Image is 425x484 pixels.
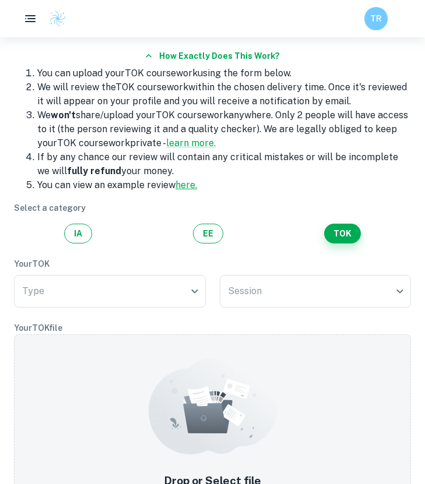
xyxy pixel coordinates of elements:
li: You can upload your TOK coursework using the form below. [37,66,411,80]
button: How exactly does this work? [141,45,284,66]
p: Your TOK file [14,322,411,334]
li: We will review the TOK coursework within the chosen delivery time. Once it's reviewed it will app... [37,80,411,108]
button: TR [364,7,388,30]
b: fully refund [67,165,121,176]
p: Your TOK [14,257,411,270]
h6: TR [370,12,383,25]
li: You can view an example review [37,178,411,192]
button: IA [64,224,92,243]
b: won't [51,109,76,121]
li: We share/upload your TOK coursework anywhere. Only 2 people will have access to it (the person re... [37,108,411,150]
a: Clastify logo [42,10,66,27]
button: EE [193,224,223,243]
button: TOK [324,224,361,243]
p: Select a category [14,202,411,214]
li: If by any chance our review will contain any critical mistakes or will be incomplete we will your... [37,150,411,178]
a: here. [175,179,197,190]
img: Clastify logo [49,10,66,27]
a: learn more. [166,137,216,149]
